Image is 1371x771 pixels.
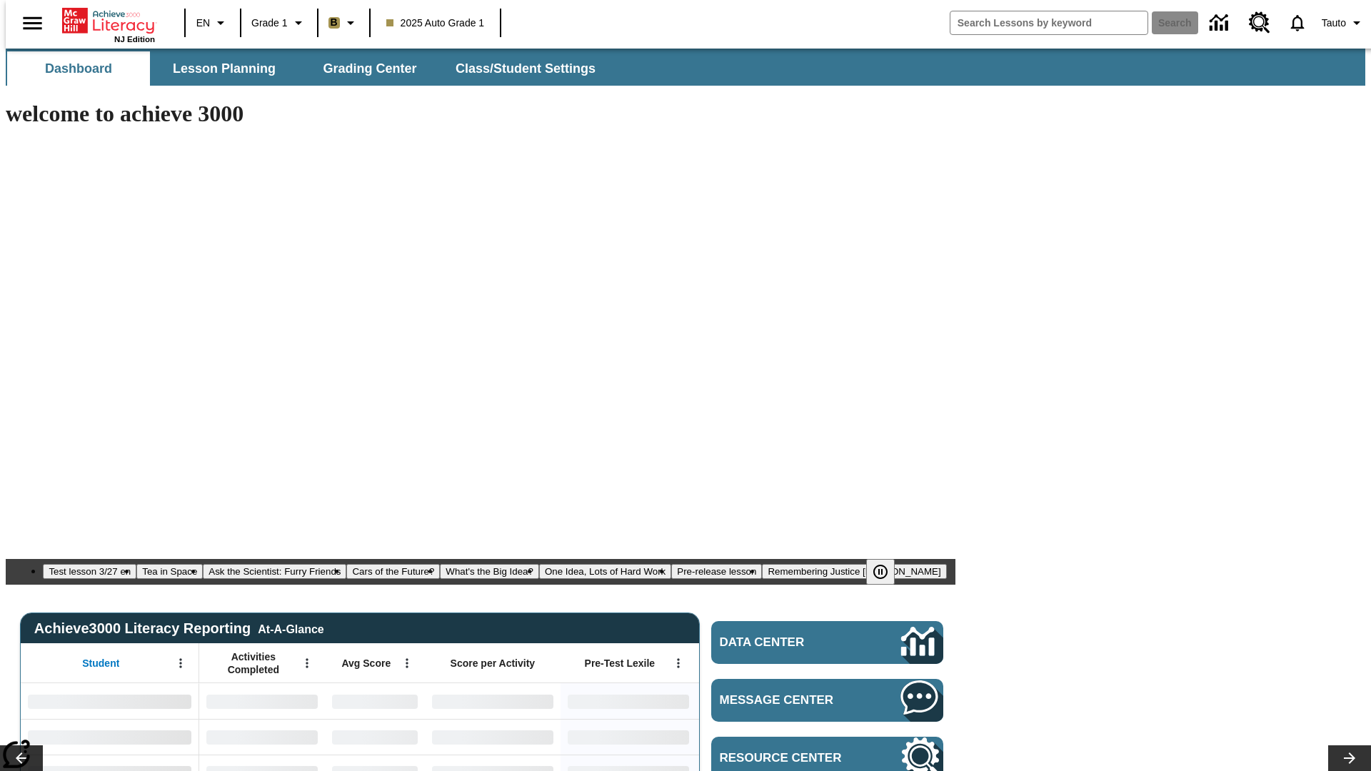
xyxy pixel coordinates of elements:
[34,620,324,637] span: Achieve3000 Literacy Reporting
[1240,4,1279,42] a: Resource Center, Will open in new tab
[331,14,338,31] span: B
[323,61,416,77] span: Grading Center
[711,621,943,664] a: Data Center
[341,657,391,670] span: Avg Score
[386,16,485,31] span: 2025 Auto Grade 1
[6,51,608,86] div: SubNavbar
[114,35,155,44] span: NJ Edition
[585,657,656,670] span: Pre-Test Lexile
[720,635,853,650] span: Data Center
[62,5,155,44] div: Home
[199,719,325,755] div: No Data,
[6,49,1365,86] div: SubNavbar
[711,679,943,722] a: Message Center
[153,51,296,86] button: Lesson Planning
[11,2,54,44] button: Open side menu
[720,751,858,765] span: Resource Center
[671,564,762,579] button: Slide 7 Pre-release lesson
[136,564,203,579] button: Slide 2 Tea in Space
[43,564,136,579] button: Slide 1 Test lesson 3/27 en
[456,61,596,77] span: Class/Student Settings
[190,10,236,36] button: Language: EN, Select a language
[258,620,323,636] div: At-A-Glance
[720,693,858,707] span: Message Center
[203,564,346,579] button: Slide 3 Ask the Scientist: Furry Friends
[396,652,418,674] button: Open Menu
[950,11,1147,34] input: search field
[251,16,288,31] span: Grade 1
[1316,10,1371,36] button: Profile/Settings
[451,657,536,670] span: Score per Activity
[82,657,119,670] span: Student
[62,6,155,35] a: Home
[325,719,425,755] div: No Data,
[246,10,313,36] button: Grade: Grade 1, Select a grade
[1279,4,1316,41] a: Notifications
[866,559,909,585] div: Pause
[668,652,689,674] button: Open Menu
[440,564,539,579] button: Slide 5 What's the Big Idea?
[325,683,425,719] div: No Data,
[199,683,325,719] div: No Data,
[444,51,607,86] button: Class/Student Settings
[866,559,895,585] button: Pause
[323,10,365,36] button: Boost Class color is light brown. Change class color
[539,564,671,579] button: Slide 6 One Idea, Lots of Hard Work
[7,51,150,86] button: Dashboard
[6,101,955,127] h1: welcome to achieve 3000
[346,564,440,579] button: Slide 4 Cars of the Future?
[206,650,301,676] span: Activities Completed
[296,652,318,674] button: Open Menu
[1328,745,1371,771] button: Lesson carousel, Next
[1201,4,1240,43] a: Data Center
[196,16,210,31] span: EN
[298,51,441,86] button: Grading Center
[170,652,191,674] button: Open Menu
[1322,16,1346,31] span: Tauto
[762,564,946,579] button: Slide 8 Remembering Justice O'Connor
[173,61,276,77] span: Lesson Planning
[45,61,112,77] span: Dashboard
